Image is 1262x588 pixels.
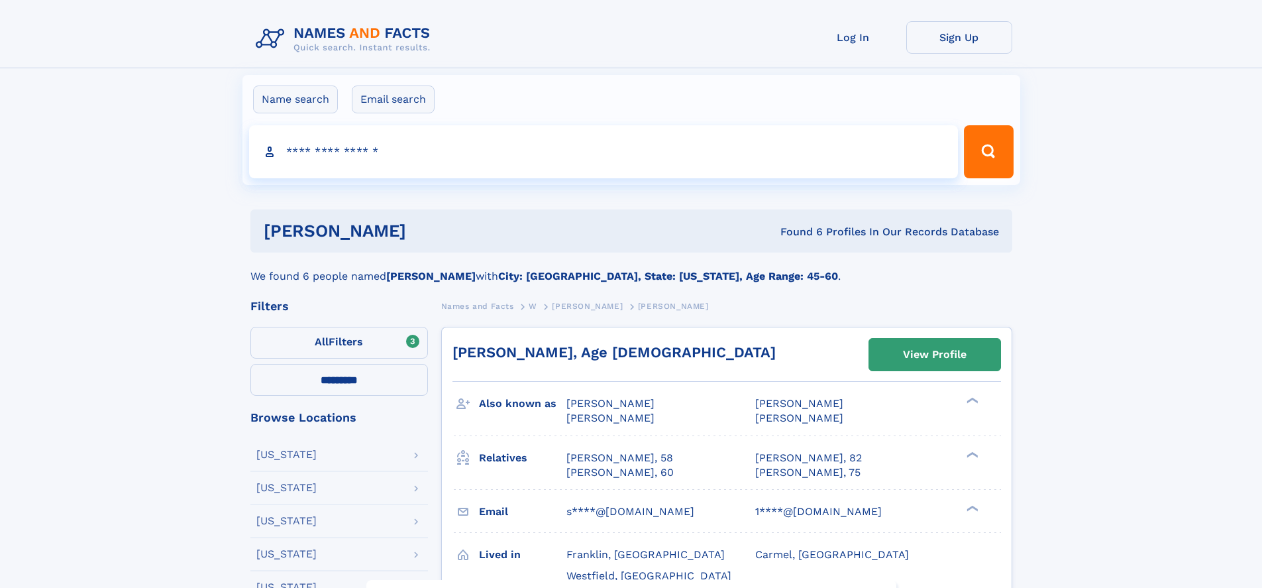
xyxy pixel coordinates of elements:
[963,396,979,405] div: ❯
[869,339,1000,371] a: View Profile
[755,465,861,480] a: [PERSON_NAME], 75
[800,21,906,54] a: Log In
[256,449,317,460] div: [US_STATE]
[755,412,843,424] span: [PERSON_NAME]
[315,335,329,348] span: All
[386,270,476,282] b: [PERSON_NAME]
[566,569,731,582] span: Westfield, [GEOGRAPHIC_DATA]
[906,21,1012,54] a: Sign Up
[552,298,623,314] a: [PERSON_NAME]
[250,412,428,424] div: Browse Locations
[755,397,843,410] span: [PERSON_NAME]
[479,500,566,523] h3: Email
[566,412,655,424] span: [PERSON_NAME]
[249,125,959,178] input: search input
[441,298,514,314] a: Names and Facts
[964,125,1013,178] button: Search Button
[250,300,428,312] div: Filters
[566,548,725,561] span: Franklin, [GEOGRAPHIC_DATA]
[529,298,537,314] a: W
[479,392,566,415] h3: Also known as
[903,339,967,370] div: View Profile
[566,465,674,480] a: [PERSON_NAME], 60
[256,483,317,493] div: [US_STATE]
[566,397,655,410] span: [PERSON_NAME]
[479,447,566,469] h3: Relatives
[963,504,979,512] div: ❯
[250,327,428,359] label: Filters
[250,253,1012,284] div: We found 6 people named with .
[352,86,435,113] label: Email search
[256,549,317,559] div: [US_STATE]
[529,302,537,311] span: W
[264,223,594,239] h1: [PERSON_NAME]
[593,225,999,239] div: Found 6 Profiles In Our Records Database
[963,450,979,459] div: ❯
[566,451,673,465] a: [PERSON_NAME], 58
[256,516,317,526] div: [US_STATE]
[250,21,441,57] img: Logo Names and Facts
[253,86,338,113] label: Name search
[755,451,862,465] a: [PERSON_NAME], 82
[479,544,566,566] h3: Lived in
[498,270,838,282] b: City: [GEOGRAPHIC_DATA], State: [US_STATE], Age Range: 45-60
[638,302,709,311] span: [PERSON_NAME]
[552,302,623,311] span: [PERSON_NAME]
[452,344,776,361] a: [PERSON_NAME], Age [DEMOGRAPHIC_DATA]
[755,548,909,561] span: Carmel, [GEOGRAPHIC_DATA]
